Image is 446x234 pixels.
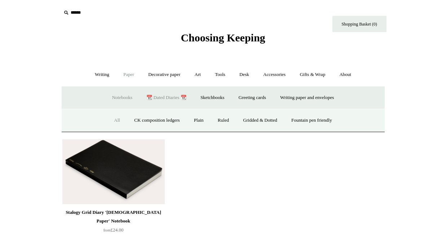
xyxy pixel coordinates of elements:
[187,111,210,130] a: Plain
[293,65,332,84] a: Gifts & Wrap
[117,65,141,84] a: Paper
[88,65,116,84] a: Writing
[274,88,340,107] a: Writing paper and envelopes
[62,139,165,204] a: Stalogy Grid Diary 'Bible Paper' Notebook Stalogy Grid Diary 'Bible Paper' Notebook
[181,32,265,44] span: Choosing Keeping
[140,88,193,107] a: 📆 Dated Diaries 📆
[103,228,111,232] span: from
[233,65,256,84] a: Desk
[208,65,232,84] a: Tools
[188,65,207,84] a: Art
[107,111,127,130] a: All
[257,65,292,84] a: Accessories
[62,139,165,204] img: Stalogy Grid Diary 'Bible Paper' Notebook
[211,111,235,130] a: Ruled
[142,65,187,84] a: Decorative paper
[181,37,265,42] a: Choosing Keeping
[64,208,163,225] div: Stalogy Grid Diary '[DEMOGRAPHIC_DATA] Paper' Notebook
[332,16,387,32] a: Shopping Basket (0)
[194,88,231,107] a: Sketchbooks
[128,111,186,130] a: CK composition ledgers
[333,65,358,84] a: About
[103,227,124,233] span: £24.00
[232,88,273,107] a: Greeting cards
[285,111,339,130] a: Fountain pen friendly
[106,88,139,107] a: Notebooks
[237,111,284,130] a: Gridded & Dotted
